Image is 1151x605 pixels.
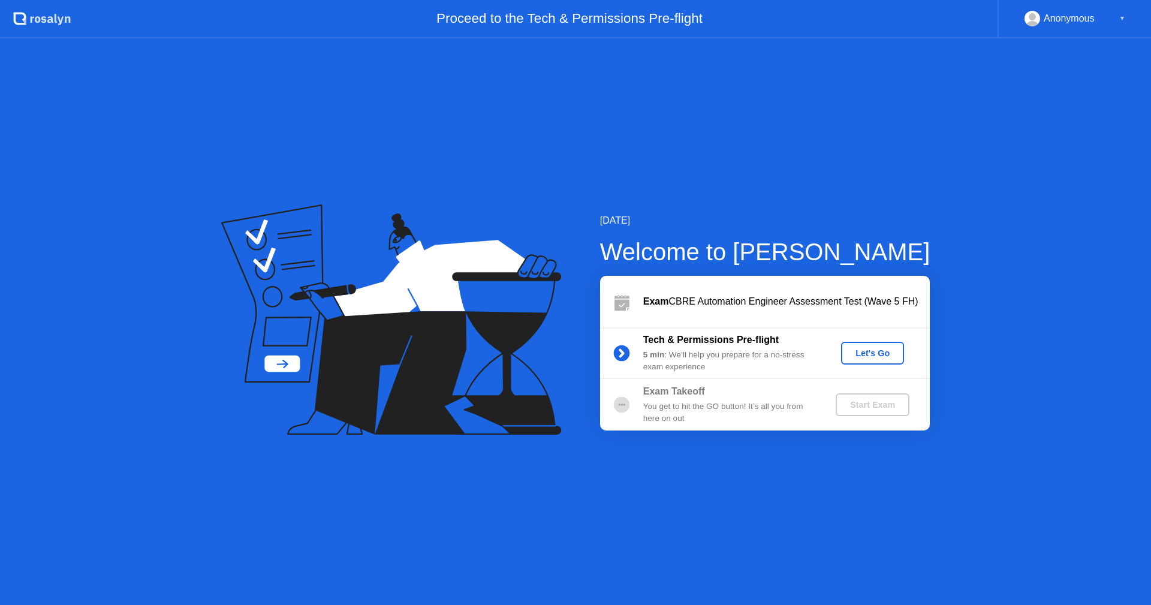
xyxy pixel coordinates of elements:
button: Start Exam [836,393,909,416]
div: Start Exam [840,400,905,410]
div: You get to hit the GO button! It’s all you from here on out [643,401,816,425]
div: ▼ [1119,11,1125,26]
b: Tech & Permissions Pre-flight [643,335,779,345]
b: 5 min [643,350,665,359]
div: Anonymous [1044,11,1095,26]
b: Exam [643,296,669,306]
button: Let's Go [841,342,904,365]
div: Let's Go [846,348,899,358]
div: [DATE] [600,213,930,228]
b: Exam Takeoff [643,386,705,396]
div: Welcome to [PERSON_NAME] [600,234,930,270]
div: : We’ll help you prepare for a no-stress exam experience [643,349,816,374]
div: CBRE Automation Engineer Assessment Test (Wave 5 FH) [643,294,930,309]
